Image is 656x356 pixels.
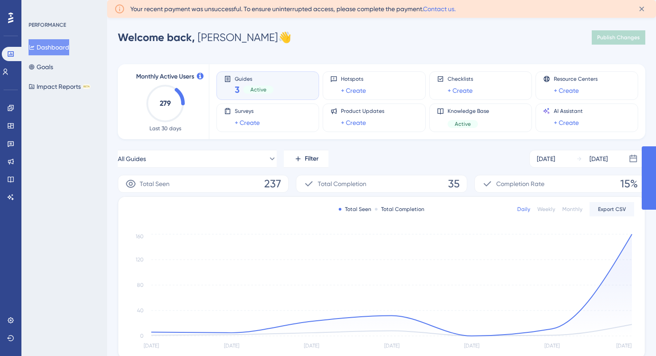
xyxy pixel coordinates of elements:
text: 279 [160,99,171,108]
span: 237 [264,177,281,191]
span: Surveys [235,108,260,115]
span: 3 [235,83,240,96]
a: + Create [554,117,579,128]
tspan: [DATE] [616,343,631,349]
span: Total Completion [318,178,366,189]
a: + Create [341,117,366,128]
div: [DATE] [537,153,555,164]
span: Active [455,120,471,128]
span: Checklists [448,75,473,83]
span: Publish Changes [597,34,640,41]
span: 35 [448,177,460,191]
span: AI Assistant [554,108,583,115]
span: Product Updates [341,108,384,115]
span: Hotspots [341,75,366,83]
tspan: [DATE] [224,343,239,349]
button: Filter [284,150,328,168]
tspan: [DATE] [384,343,399,349]
span: Export CSV [598,206,626,213]
a: + Create [554,85,579,96]
button: All Guides [118,150,277,168]
div: BETA [83,84,91,89]
a: + Create [341,85,366,96]
a: + Create [235,117,260,128]
tspan: 40 [137,307,144,314]
div: Total Completion [375,206,424,213]
div: [PERSON_NAME] 👋 [118,30,291,45]
tspan: [DATE] [304,343,319,349]
div: PERFORMANCE [29,21,66,29]
a: Contact us. [423,5,456,12]
span: 15% [620,177,638,191]
tspan: [DATE] [544,343,560,349]
tspan: 160 [136,233,144,240]
div: [DATE] [590,153,608,164]
span: Resource Centers [554,75,598,83]
iframe: UserGuiding AI Assistant Launcher [619,321,645,348]
span: Last 30 days [149,125,181,132]
tspan: [DATE] [464,343,479,349]
button: Export CSV [590,202,634,216]
div: Monthly [562,206,582,213]
tspan: 120 [136,257,144,263]
span: All Guides [118,153,146,164]
span: Your recent payment was unsuccessful. To ensure uninterrupted access, please complete the payment. [130,4,456,14]
div: Total Seen [339,206,371,213]
button: Dashboard [29,39,69,55]
button: Impact ReportsBETA [29,79,91,95]
tspan: 80 [137,282,144,288]
span: Welcome back, [118,31,195,44]
a: + Create [448,85,473,96]
span: Completion Rate [496,178,544,189]
button: Goals [29,59,53,75]
button: Publish Changes [592,30,645,45]
span: Active [250,86,266,93]
span: Filter [305,153,319,164]
div: Weekly [537,206,555,213]
tspan: 0 [140,333,144,339]
div: Daily [517,206,530,213]
span: Monthly Active Users [136,71,194,82]
tspan: [DATE] [144,343,159,349]
span: Guides [235,75,274,82]
span: Knowledge Base [448,108,489,115]
span: Total Seen [140,178,170,189]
